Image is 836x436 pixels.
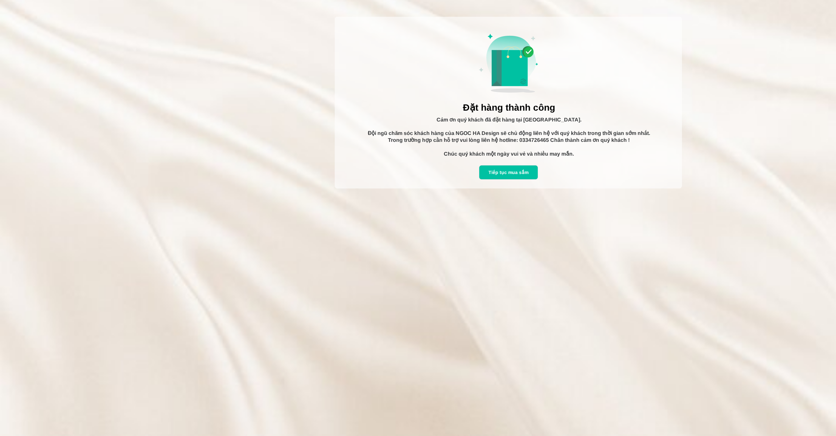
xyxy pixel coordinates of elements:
[479,169,538,176] div: Tiếp tục mua sắm
[469,23,548,102] img: Display image
[368,130,650,143] span: Đội ngũ chăm sóc khách hàng của NGOC HA Design sẽ chủ động liên hệ với quý khách trong thời gian ...
[479,165,538,180] a: Tiếp tục mua sắm
[437,117,581,122] span: Cảm ơn quý khách đã đặt hàng tại [GEOGRAPHIC_DATA].
[355,102,663,113] h5: Đặt hàng thành công
[444,151,574,157] span: Chúc quý khách một ngày vui vẻ và nhiều may mắn.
